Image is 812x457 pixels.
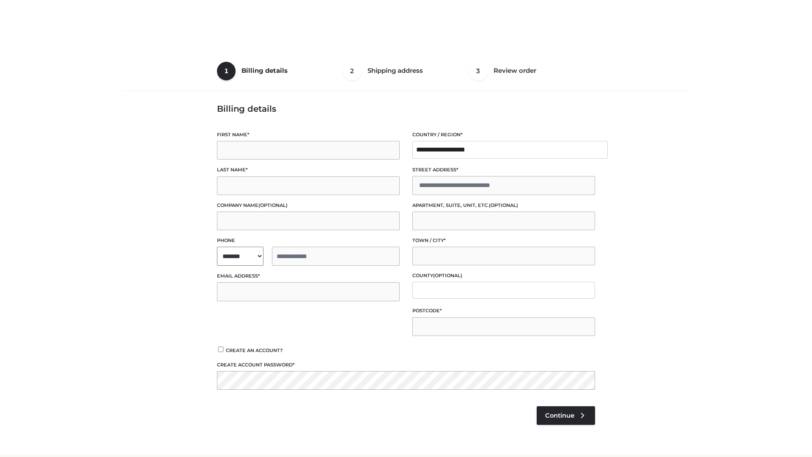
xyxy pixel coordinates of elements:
label: Last name [217,166,400,174]
span: 2 [343,62,362,80]
a: Continue [537,406,595,425]
span: Shipping address [368,66,423,74]
span: Billing details [241,66,288,74]
label: Email address [217,272,400,280]
input: Create an account? [217,347,225,352]
span: 1 [217,62,236,80]
label: Street address [412,166,595,174]
label: Country / Region [412,131,595,139]
label: Town / City [412,237,595,245]
span: Review order [494,66,536,74]
span: Continue [545,412,574,419]
label: Phone [217,237,400,245]
span: Create an account? [226,347,283,353]
label: Apartment, suite, unit, etc. [412,201,595,209]
label: Company name [217,201,400,209]
label: County [412,272,595,280]
label: Create account password [217,361,595,369]
span: 3 [469,62,488,80]
span: (optional) [433,273,462,278]
label: Postcode [412,307,595,315]
label: First name [217,131,400,139]
span: (optional) [258,202,288,208]
span: (optional) [489,202,518,208]
h3: Billing details [217,104,595,114]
